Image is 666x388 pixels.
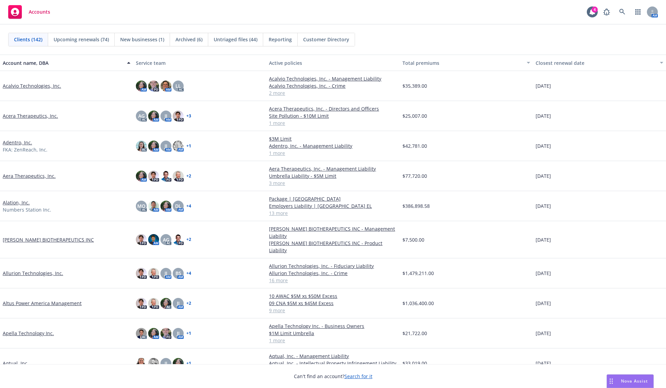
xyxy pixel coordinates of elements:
a: [PERSON_NAME] BIOTHERAPEUTICS INC [3,236,94,243]
span: DL [175,202,181,210]
img: photo [148,111,159,121]
span: [DATE] [536,172,551,179]
a: Umbrella Liability - $5M Limit [269,172,397,179]
div: Total premiums [402,59,523,67]
span: JJ [165,360,167,367]
img: photo [148,234,159,245]
span: Nova Assist [621,378,648,384]
a: 1 more [269,119,397,127]
img: photo [148,358,159,369]
span: AG [138,112,145,119]
span: Archived (6) [175,36,202,43]
div: Account name, DBA [3,59,123,67]
a: Search for it [344,373,372,379]
img: photo [148,328,159,339]
img: photo [136,328,147,339]
img: photo [136,298,147,309]
a: Aera Therapeutics, Inc. - Management Liability [269,165,397,172]
span: [DATE] [536,300,551,307]
img: photo [160,201,171,212]
a: Adentro, Inc. - Management Liability [269,142,397,149]
span: Customer Directory [303,36,349,43]
span: $33,019.00 [402,360,427,367]
a: 3 more [269,179,397,187]
a: Allurion Technologies, Inc. - Crime [269,270,397,277]
span: [DATE] [536,270,551,277]
a: $1M Limit Umbrella [269,330,397,337]
span: $35,389.00 [402,82,427,89]
span: [DATE] [536,202,551,210]
div: 4 [592,6,598,13]
span: [DATE] [536,360,551,367]
img: photo [148,81,159,91]
span: JJ [177,330,180,337]
a: Acera Therapeutics, Inc. - Directors and Officers [269,105,397,112]
a: 2 more [269,89,397,97]
span: AG [163,236,169,243]
img: photo [148,298,159,309]
img: photo [173,171,184,182]
a: + 2 [186,301,191,305]
button: Service team [133,55,266,71]
div: Closest renewal date [536,59,656,67]
div: Service team [136,59,264,67]
a: $3M Limit [269,135,397,142]
button: Nova Assist [607,374,654,388]
img: photo [136,268,147,279]
img: photo [136,81,147,91]
a: + 2 [186,238,191,242]
a: Allurion Technologies, Inc. - Fiduciary Liability [269,262,397,270]
span: Numbers Station Inc. [3,206,51,213]
a: Switch app [631,5,645,19]
img: photo [160,298,171,309]
span: [DATE] [536,330,551,337]
a: 10 AWAC $5M xs $50M Excess [269,292,397,300]
span: FKA: ZenReach, Inc. [3,146,47,153]
button: Total premiums [400,55,533,71]
span: JJ [177,300,180,307]
span: $21,722.00 [402,330,427,337]
span: Accounts [29,9,50,15]
span: [DATE] [536,236,551,243]
span: Can't find an account? [294,373,372,380]
a: Aqtual, Inc. [3,360,29,367]
span: MQ [137,202,145,210]
a: + 1 [186,331,191,335]
a: Alation, Inc. [3,199,30,206]
a: Accounts [5,2,53,21]
span: Upcoming renewals (74) [54,36,109,43]
span: [DATE] [536,82,551,89]
a: Package | [GEOGRAPHIC_DATA] [269,195,397,202]
a: 1 more [269,149,397,157]
img: photo [160,328,171,339]
img: photo [136,358,147,369]
a: Acalvio Technologies, Inc. - Crime [269,82,397,89]
a: Aqtual, Inc. - Management Liability [269,353,397,360]
img: photo [173,141,184,152]
img: photo [173,111,184,121]
a: Site Pollution - $10M Limit [269,112,397,119]
span: [DATE] [536,112,551,119]
img: photo [173,358,184,369]
span: $25,007.00 [402,112,427,119]
a: Aera Therapeutics, Inc. [3,172,56,179]
img: photo [148,201,159,212]
a: 9 more [269,307,397,314]
a: + 1 [186,144,191,148]
a: + 4 [186,271,191,275]
a: Altus Power America Management [3,300,82,307]
a: + 2 [186,174,191,178]
span: Reporting [269,36,292,43]
a: Adentro, Inc. [3,139,32,146]
a: Apella Technology Inc. - Business Owners [269,322,397,330]
span: BS [175,270,181,277]
span: $7,500.00 [402,236,424,243]
span: JJ [165,112,167,119]
a: + 3 [186,114,191,118]
a: 09 CNA $5M xs $45M Excess [269,300,397,307]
